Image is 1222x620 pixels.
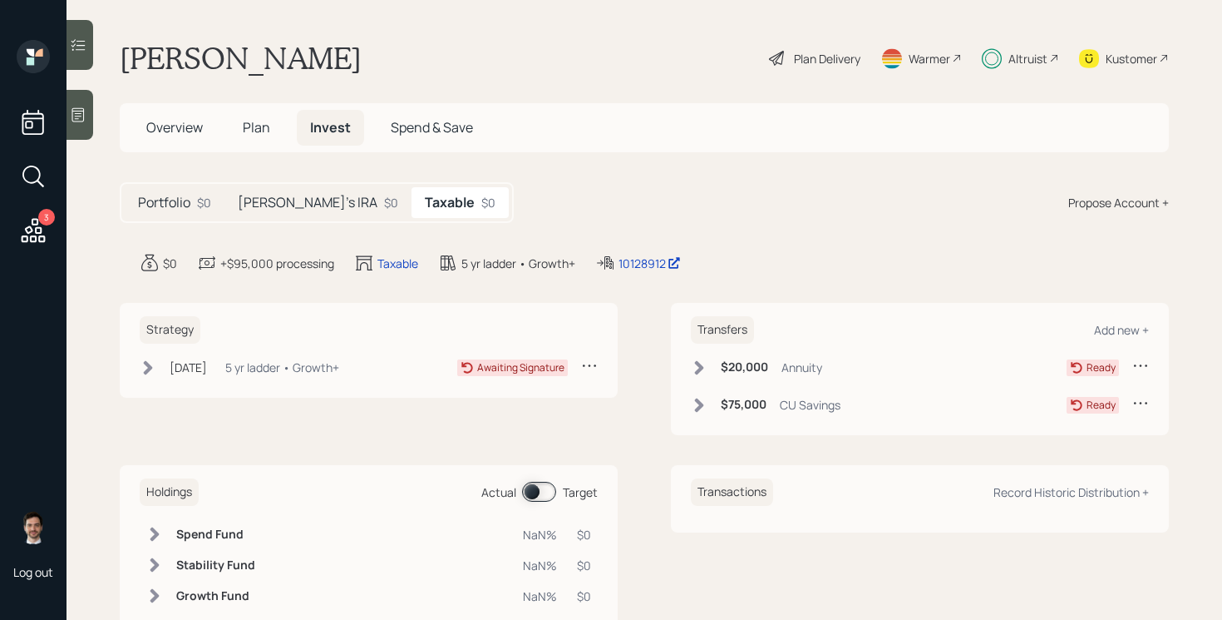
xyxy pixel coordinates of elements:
h1: [PERSON_NAME] [120,40,362,77]
div: $0 [163,255,177,272]
div: $0 [481,194,495,211]
h5: [PERSON_NAME]'s IRA [238,195,377,211]
div: 5 yr ladder • Growth+ [225,359,339,376]
div: $0 [577,588,591,605]
div: Altruist [1008,50,1047,67]
span: Spend & Save [391,118,473,136]
div: Record Historic Distribution + [993,484,1149,500]
h6: Transfers [691,316,754,344]
img: jonah-coleman-headshot.png [17,511,50,544]
h5: Portfolio [138,195,190,211]
h5: Taxable [425,195,475,211]
div: 5 yr ladder • Growth+ [461,255,575,272]
h6: $20,000 [721,360,768,374]
div: Warmer [909,50,950,67]
h6: Growth Fund [176,589,255,603]
div: Annuity [781,359,822,376]
div: $0 [384,194,398,211]
div: Log out [13,564,53,580]
div: Ready [1086,360,1116,375]
h6: $75,000 [721,398,766,412]
h6: Transactions [691,479,773,506]
div: 10128912 [618,255,681,272]
span: Overview [146,118,203,136]
div: [DATE] [170,359,207,376]
div: $0 [577,557,591,574]
div: +$95,000 processing [220,255,334,272]
div: 3 [38,209,55,226]
div: Actual [481,484,516,501]
div: NaN% [523,526,557,543]
div: Propose Account + [1068,194,1169,211]
h6: Spend Fund [176,528,255,542]
div: Awaiting Signature [477,360,564,375]
div: Add new + [1094,322,1149,338]
span: Invest [310,118,351,136]
h6: Strategy [140,316,200,344]
span: Plan [243,118,270,136]
h6: Stability Fund [176,558,255,573]
div: Taxable [377,255,418,272]
div: Target [563,484,598,501]
div: Ready [1086,398,1116,413]
div: $0 [197,194,211,211]
div: Plan Delivery [794,50,860,67]
div: Kustomer [1106,50,1157,67]
h6: Holdings [140,479,199,506]
div: NaN% [523,557,557,574]
div: NaN% [523,588,557,605]
div: CU Savings [780,396,840,414]
div: $0 [577,526,591,543]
